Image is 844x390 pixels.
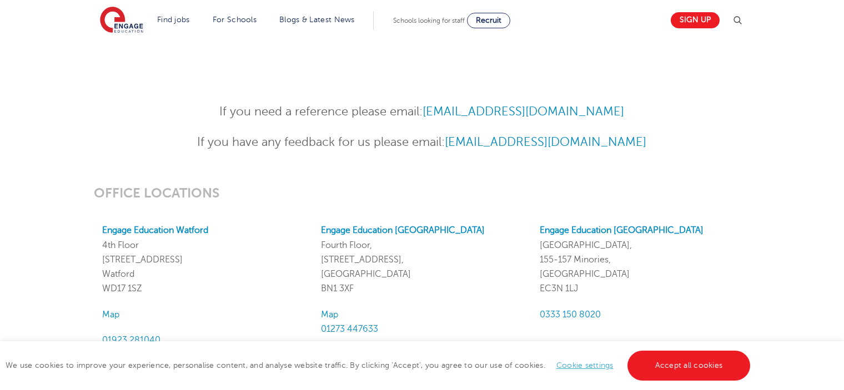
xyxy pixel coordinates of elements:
a: Blogs & Latest News [279,16,355,24]
p: 4th Floor [STREET_ADDRESS] Watford WD17 1SZ [102,223,304,296]
a: Sign up [671,12,720,28]
span: We use cookies to improve your experience, personalise content, and analyse website traffic. By c... [6,361,753,369]
p: If you have any feedback for us please email: [150,133,695,152]
a: Find jobs [157,16,190,24]
a: Map [102,310,119,320]
a: Map [321,310,338,320]
a: 0333 150 8020 [540,310,601,320]
span: Schools looking for staff [393,17,465,24]
a: Recruit [467,13,510,28]
p: [GEOGRAPHIC_DATA], 155-157 Minories, [GEOGRAPHIC_DATA] EC3N 1LJ [540,223,742,296]
a: Accept all cookies [627,351,751,381]
a: For Schools [213,16,257,24]
span: Recruit [476,16,501,24]
a: Engage Education [GEOGRAPHIC_DATA] [321,225,485,235]
a: Cookie settings [556,361,614,369]
a: 01273 447633 [321,324,378,334]
p: If you need a reference please email: [150,102,695,121]
p: Fourth Floor, [STREET_ADDRESS], [GEOGRAPHIC_DATA] BN1 3XF [321,223,523,296]
a: Engage Education [GEOGRAPHIC_DATA] [540,225,704,235]
a: [EMAIL_ADDRESS][DOMAIN_NAME] [423,105,624,118]
h3: OFFICE LOCATIONS [94,185,751,201]
a: [EMAIL_ADDRESS][DOMAIN_NAME] [445,135,646,149]
a: 01923 281040 [102,335,160,345]
img: Engage Education [100,7,143,34]
a: Engage Education Watford [102,225,208,235]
